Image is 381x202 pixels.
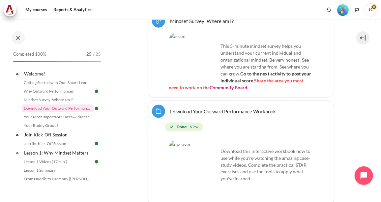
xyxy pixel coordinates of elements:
[22,104,94,112] a: Download Your Outward Performance Workbook
[22,113,94,121] a: Your Most Important "Faces & Places"
[51,3,94,16] a: Reports & Analytics
[22,166,94,174] a: Lesson 1 Summary
[22,79,94,87] a: Getting Started with Our 'Smart-Learning' Platform
[337,4,349,16] img: Level #5
[94,105,100,111] img: Done
[5,5,15,15] img: Architeck
[94,159,100,165] img: Done
[22,140,94,148] a: Join the Kick-Off Session
[352,5,362,15] button: Languages
[14,150,20,156] span: Collapse
[169,43,313,91] p: This 5-minute mindset survey helps you understand your current individual and organizational mind...
[335,4,351,16] a: Level #5
[22,158,94,166] a: Lesson 1 Videos (17 min.)
[22,184,94,191] a: Crossword Craze
[177,124,187,130] strong: Done:
[169,78,304,90] span: Share the area you most need to work on the
[23,148,94,157] a: Lesson 1: Why Mindset Matters
[169,33,219,82] img: assmt
[94,141,100,147] img: Done
[13,51,46,58] span: Completed 100%
[22,175,94,183] a: From Huddle to Harmony ([PERSON_NAME]'s Story)
[169,141,219,190] img: opcover
[22,122,94,130] a: Your Buddy Group!
[14,131,20,138] span: Collapse
[210,85,248,90] a: Community Board
[170,18,234,24] a: Mindset Survey: Where am I?
[169,141,313,182] p: Download this interactive workbook now to use while you're watching the amazing case-study videos...
[365,3,378,16] span: JC
[23,3,49,16] a: My courses
[3,3,20,16] a: Architeck Architeck
[93,51,101,58] span: / 25
[169,71,311,90] strong: Go to the next activity to post your individual score. .
[86,51,92,58] span: 25
[365,3,378,16] a: User menu
[94,88,100,94] img: Done
[324,5,334,15] div: Show notification window with no new notifications
[23,69,94,78] a: Welcome!
[22,96,94,104] a: Mindset Survey: Where am I?
[23,130,94,139] a: Join Kick-Off Session
[165,121,319,133] div: Completion requirements for Download Your Outward Performance Workbook
[22,87,94,95] a: Why Outward Performance?
[13,61,101,62] div: 100%
[190,124,198,130] span: View
[14,71,20,77] span: Collapse
[170,108,276,114] a: Download Your Outward Performance Workbook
